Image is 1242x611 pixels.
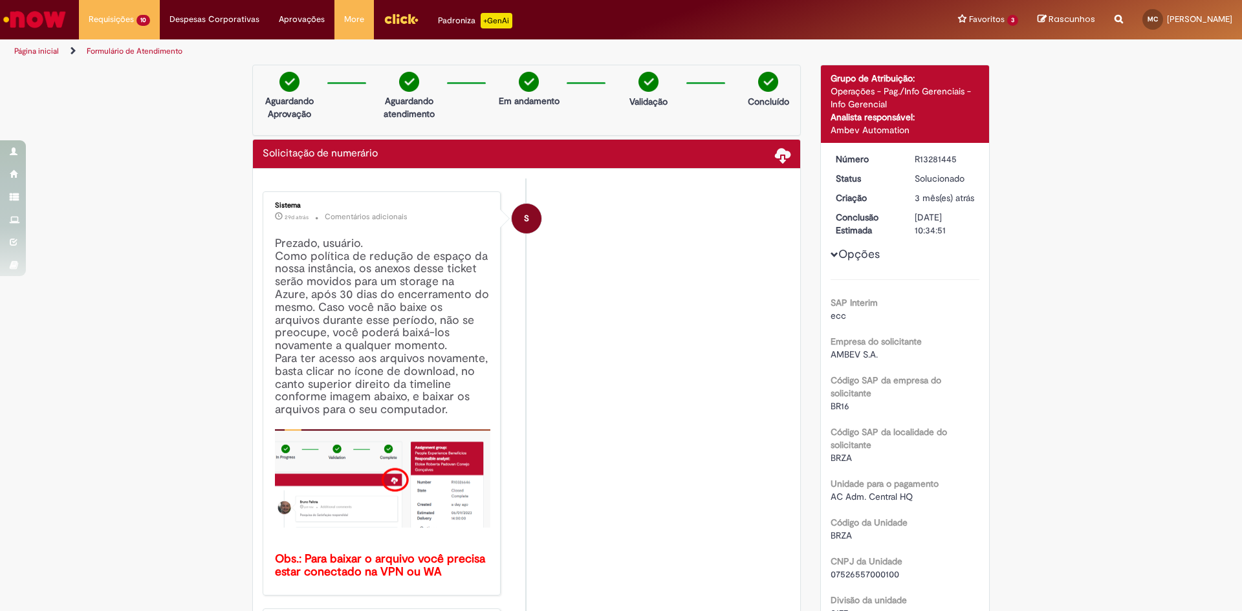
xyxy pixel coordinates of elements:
[826,191,906,204] dt: Criação
[279,72,300,92] img: check-circle-green.png
[758,72,778,92] img: check-circle-green.png
[831,568,899,580] span: 07526557000100
[285,213,309,221] span: 29d atrás
[915,172,975,185] div: Solucionado
[258,94,321,120] p: Aguardando Aprovação
[831,452,852,464] span: BRZA
[831,426,947,451] b: Código SAP da localidade do solicitante
[1007,15,1018,26] span: 3
[275,552,488,579] b: Obs.: Para baixar o arquivo você precisa estar conectado na VPN ou WA
[826,153,906,166] dt: Número
[325,211,408,222] small: Comentários adicionais
[1167,14,1232,25] span: [PERSON_NAME]
[285,213,309,221] time: 01/09/2025 02:01:38
[748,95,789,108] p: Concluído
[775,147,790,162] span: Baixar anexos
[915,192,974,204] span: 3 mês(es) atrás
[524,203,529,234] span: S
[831,111,980,123] div: Analista responsável:
[1049,13,1095,25] span: Rascunhos
[275,237,490,579] h4: Prezado, usuário. Como política de redução de espaço da nossa instância, os anexos desse ticket s...
[831,491,913,502] span: AC Adm. Central HQ
[1,6,68,32] img: ServiceNow
[399,72,419,92] img: check-circle-green.png
[275,202,490,209] div: Sistema
[1148,15,1158,23] span: MC
[915,191,975,204] div: 11/07/2025 16:10:41
[831,594,907,606] b: Divisão da unidade
[279,13,325,26] span: Aprovações
[831,297,878,308] b: SAP Interim
[831,555,902,567] b: CNPJ da Unidade
[969,13,1005,26] span: Favoritos
[826,211,906,237] dt: Conclusão Estimada
[826,172,906,185] dt: Status
[275,429,490,528] img: x_mdbda_azure_blob.picture2.png
[831,400,849,412] span: BR16
[831,72,980,85] div: Grupo de Atribuição:
[915,211,975,237] div: [DATE] 10:34:51
[519,72,539,92] img: check-circle-green.png
[136,15,150,26] span: 10
[831,348,878,360] span: AMBEV S.A.
[831,478,939,489] b: Unidade para o pagamento
[629,95,668,108] p: Validação
[438,13,512,28] div: Padroniza
[87,46,182,56] a: Formulário de Atendimento
[169,13,259,26] span: Despesas Corporativas
[499,94,560,107] p: Em andamento
[831,530,852,541] span: BRZA
[831,517,908,528] b: Código da Unidade
[378,94,441,120] p: Aguardando atendimento
[14,46,59,56] a: Página inicial
[384,9,419,28] img: click_logo_yellow_360x200.png
[831,85,980,111] div: Operações - Pag./Info Gerenciais - Info Gerencial
[10,39,818,63] ul: Trilhas de página
[89,13,134,26] span: Requisições
[481,13,512,28] p: +GenAi
[915,153,975,166] div: R13281445
[831,374,941,399] b: Código SAP da empresa do solicitante
[831,336,922,347] b: Empresa do solicitante
[344,13,364,26] span: More
[831,310,846,321] span: ecc
[831,123,980,136] div: Ambev Automation
[638,72,659,92] img: check-circle-green.png
[263,148,378,160] h2: Solicitação de numerário Histórico de tíquete
[1038,14,1095,26] a: Rascunhos
[512,204,541,233] div: System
